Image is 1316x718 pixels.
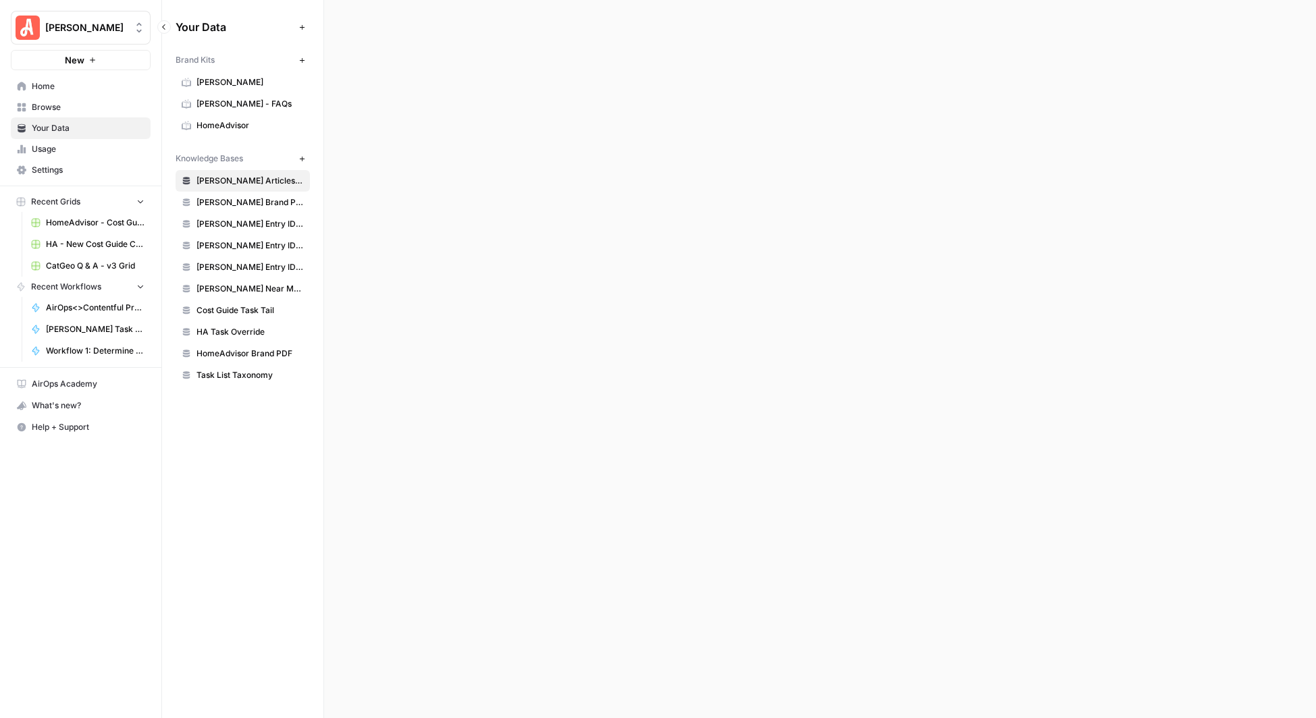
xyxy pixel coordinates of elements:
button: Recent Grids [11,192,151,212]
button: New [11,50,151,70]
a: [PERSON_NAME] Entry IDs: Unified Task [176,256,310,278]
a: [PERSON_NAME] Articles Sitemaps [176,170,310,192]
a: Home [11,76,151,97]
a: [PERSON_NAME] Task Tail New/ Update CG w/ Internal Links [25,319,151,340]
img: Angi Logo [16,16,40,40]
a: Cost Guide Task Tail [176,300,310,321]
span: Help + Support [32,421,144,433]
span: CatGeo Q & A - v3 Grid [46,260,144,272]
a: AirOps<>Contentful Pro Location Update Location Fix [25,297,151,319]
span: [PERSON_NAME] Entry IDs: Location [196,218,304,230]
span: [PERSON_NAME] [45,21,127,34]
span: HA - New Cost Guide Creation Grid [46,238,144,250]
a: HomeAdvisor [176,115,310,136]
a: Your Data [11,117,151,139]
button: What's new? [11,395,151,416]
a: HA - New Cost Guide Creation Grid [25,233,151,255]
span: Recent Grids [31,196,80,208]
a: AirOps Academy [11,373,151,395]
button: Workspace: Angi [11,11,151,45]
a: [PERSON_NAME] Entry IDs: Location [176,213,310,235]
span: HA Task Override [196,326,304,338]
span: AirOps Academy [32,378,144,390]
button: Help + Support [11,416,151,438]
a: [PERSON_NAME] Brand PDF [176,192,310,213]
a: CatGeo Q & A - v3 Grid [25,255,151,277]
span: [PERSON_NAME] Articles Sitemaps [196,175,304,187]
span: Your Data [32,122,144,134]
span: Your Data [176,19,294,35]
span: [PERSON_NAME] Entry IDs: Unified Task [196,261,304,273]
button: Recent Workflows [11,277,151,297]
span: Recent Workflows [31,281,101,293]
a: Settings [11,159,151,181]
span: [PERSON_NAME] [196,76,304,88]
span: Brand Kits [176,54,215,66]
span: Task List Taxonomy [196,369,304,381]
a: Usage [11,138,151,160]
a: Browse [11,96,151,118]
span: [PERSON_NAME] Brand PDF [196,196,304,209]
span: Usage [32,143,144,155]
span: AirOps<>Contentful Pro Location Update Location Fix [46,302,144,314]
span: Workflow 1: Determine & Apply Cost Changes [46,345,144,357]
a: [PERSON_NAME] Near Me Sitemap [176,278,310,300]
span: HomeAdvisor Brand PDF [196,348,304,360]
span: [PERSON_NAME] Near Me Sitemap [196,283,304,295]
span: Cost Guide Task Tail [196,304,304,316]
a: HomeAdvisor Brand PDF [176,343,310,364]
div: What's new? [11,395,150,416]
span: Knowledge Bases [176,153,243,165]
span: HomeAdvisor [196,119,304,132]
span: [PERSON_NAME] Entry IDs: Questions [196,240,304,252]
span: [PERSON_NAME] - FAQs [196,98,304,110]
a: Task List Taxonomy [176,364,310,386]
span: Home [32,80,144,92]
span: HomeAdvisor - Cost Guide Updates [46,217,144,229]
a: Workflow 1: Determine & Apply Cost Changes [25,340,151,362]
a: [PERSON_NAME] - FAQs [176,93,310,115]
a: [PERSON_NAME] Entry IDs: Questions [176,235,310,256]
a: HomeAdvisor - Cost Guide Updates [25,212,151,233]
a: HA Task Override [176,321,310,343]
span: Settings [32,164,144,176]
span: [PERSON_NAME] Task Tail New/ Update CG w/ Internal Links [46,323,144,335]
span: Browse [32,101,144,113]
span: New [65,53,84,67]
a: [PERSON_NAME] [176,72,310,93]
